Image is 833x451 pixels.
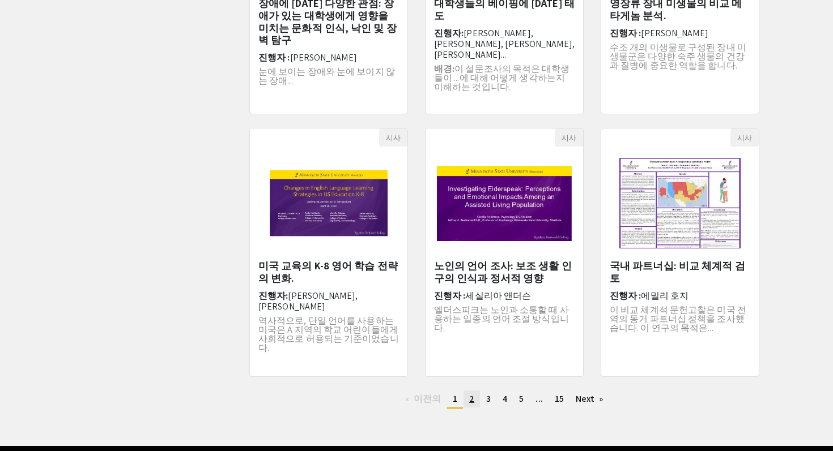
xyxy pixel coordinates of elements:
div: 공개 프레젠테이션 <p>미국 K-8 교육의 영어 학습 전략 변화.</p> [249,128,408,377]
font: 국내 파트너십: 비교 체계적 검토 [610,259,745,285]
div: 공개 프레젠테이션 <p>노인 언어 연구: 보조 생활 인구의 인식과 정서적 영향</p> [425,128,584,377]
font: 역사적으로, 단일 언어를 사용하는 미국은 A 지역의 학교 어린이들에게 사회적으로 허용되는 기준이었습니다. [258,315,399,354]
font: 진행자 : [610,27,641,39]
ul: 쪽수 매기기 [249,390,759,409]
a: Next page [570,390,609,407]
font: 엘더스피크는 노인과 소통할 때 사용하는 일종의 언어 조절 방식입니다. [434,304,569,334]
span: 1 [453,393,457,405]
button: 시사 [379,128,407,147]
img: <p>노인 언어 조사: 보호 시설 거주자들의 인식과 정서적 영향</p> [426,154,583,253]
font: 시사 [562,133,576,143]
font: [PERSON_NAME] [641,27,708,39]
iframe: 채팅 [8,400,48,443]
font: 진행자: [434,27,464,39]
font: 미국 교육의 K-8 영어 학습 전략의 변화. [258,259,398,285]
font: 이 비교 체계적 문헌고찰은 미국 전역의 동거 파트너십 정책을 조사했습니다. 이 연구의 목적은... [610,304,746,334]
font: 세실리아 앤더슨 [465,290,531,302]
font: 진행자 : [610,290,641,302]
span: 2 [469,393,474,405]
font: 이 설문조사의 목적은 대학생들이 ...에 대해 어떻게 생각하는지 이해하는 것입니다. [434,63,569,93]
img: <p>미국 K-8 교육의 영어 학습 전략 변화.</p> [258,147,398,260]
span: 15 [555,393,564,405]
font: 진행자 : [258,51,290,63]
img: <p>국내 파트너십: 비교 체계적 고찰</p> [608,147,751,260]
span: 5 [519,393,524,405]
font: [PERSON_NAME], [PERSON_NAME], [PERSON_NAME], [PERSON_NAME]... [434,27,575,61]
font: 진행자 : [434,290,466,302]
div: 공개 프레젠테이션 <p>국내 파트너십: 비교 체계적 고찰</p> [601,128,759,377]
span: 4 [503,393,507,405]
font: 노인의 언어 조사: 보조 생활 인구의 인식과 정서적 영향 [434,259,572,285]
span: 3 [486,393,491,405]
font: [PERSON_NAME] [290,51,357,63]
font: 이전의 [414,393,441,405]
span: ... [535,393,542,405]
font: 에밀리 호지 [641,290,688,302]
font: 시사 [386,133,401,143]
font: [PERSON_NAME], [PERSON_NAME] [258,290,358,312]
button: 시사 [555,128,583,147]
button: 시사 [730,128,759,147]
font: 눈에 보이는 장애와 눈에 보이지 않는 장애... [258,66,395,87]
font: 수조 개의 미생물로 구성된 장내 미생물군은 다양한 숙주 생물의 건강과 질병에 중요한 역할을 합니다. [610,41,746,71]
font: 진행자: [258,290,288,302]
font: 배경: [434,63,454,75]
font: 시사 [737,133,752,143]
